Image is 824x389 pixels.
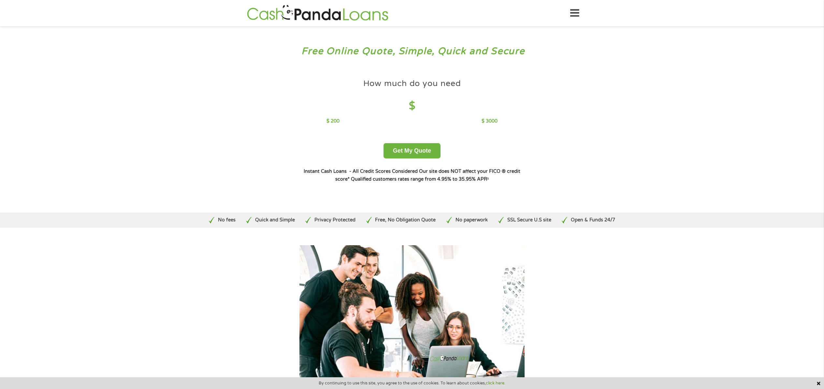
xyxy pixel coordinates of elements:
[335,169,520,182] strong: Our site does NOT affect your FICO ® credit score*
[363,78,461,89] h4: How much do you need
[375,217,436,224] p: Free, No Obligation Quote
[486,381,505,386] a: click here.
[245,4,390,22] img: GetLoanNow Logo
[351,176,489,182] strong: Qualified customers rates range from 4.95% to 35.95% APR¹
[326,118,340,125] p: $ 200
[507,217,551,224] p: SSL Secure U.S site
[218,217,236,224] p: No fees
[319,381,505,385] span: By continuing to use this site, you agree to the use of cookies. To learn about cookies,
[326,99,498,113] h4: $
[255,217,295,224] p: Quick and Simple
[314,217,355,224] p: Privacy Protected
[383,143,441,158] button: Get My Quote
[571,217,615,224] p: Open & Funds 24/7
[455,217,488,224] p: No paperwork
[482,118,498,125] p: $ 3000
[19,45,805,57] h3: Free Online Quote, Simple, Quick and Secure
[304,169,418,174] strong: Instant Cash Loans - All Credit Scores Considered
